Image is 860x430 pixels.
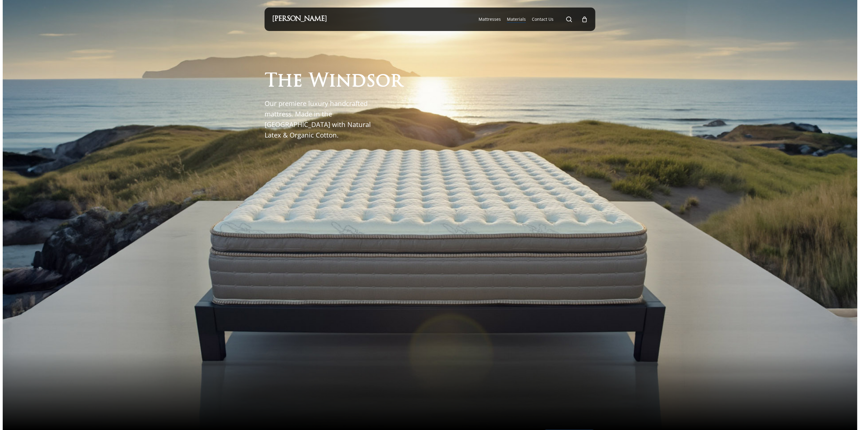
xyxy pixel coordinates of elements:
[309,73,329,91] span: W
[329,73,336,91] span: i
[351,73,366,91] span: d
[293,73,303,91] span: e
[366,73,376,91] span: s
[479,16,501,22] a: Mattresses
[376,73,390,91] span: o
[265,73,403,91] h1: The Windsor
[265,98,377,141] p: Our premiere luxury handcrafted mattress. Made in the [GEOGRAPHIC_DATA] with Natural Latex & Orga...
[336,73,351,91] span: n
[507,16,526,22] a: Materials
[272,16,327,23] a: [PERSON_NAME]
[265,73,277,91] span: T
[476,8,588,31] nav: Main Menu
[581,16,588,23] a: Cart
[532,16,554,22] a: Contact Us
[277,73,293,91] span: h
[390,73,403,91] span: r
